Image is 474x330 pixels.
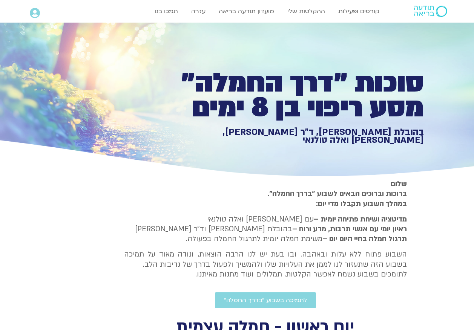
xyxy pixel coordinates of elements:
[224,297,307,304] span: לתמיכה בשבוע ״בדרך החמלה״
[414,6,447,17] img: תודעה בריאה
[267,189,407,208] strong: ברוכות וברוכים הבאים לשבוע ״בדרך החמלה״. במהלך השבוע תקבלו מדי יום:
[124,249,407,279] p: השבוע פתוח ללא עלות ובאהבה. ובו בעת יש לנו הרבה הוצאות, ונודה מאוד על תמיכה בשבוע הזה שתעזור לנו ...
[292,224,407,234] b: ראיון יומי עם אנשי תרבות, מדע ורוח –
[215,4,278,18] a: מועדון תודעה בריאה
[334,4,383,18] a: קורסים ופעילות
[391,179,407,189] strong: שלום
[284,4,329,18] a: ההקלטות שלי
[163,71,424,120] h1: סוכות ״דרך החמלה״ מסע ריפוי בן 8 ימים
[163,128,424,144] h1: בהובלת [PERSON_NAME], ד״ר [PERSON_NAME], [PERSON_NAME] ואלה טולנאי
[322,234,407,244] b: תרגול חמלה בחיי היום יום –
[151,4,182,18] a: תמכו בנו
[124,214,407,244] p: עם [PERSON_NAME] ואלה טולנאי בהובלת [PERSON_NAME] וד״ר [PERSON_NAME] משימת חמלה יומית לתרגול החמל...
[314,214,407,224] strong: מדיטציה ושיחת פתיחה יומית –
[215,292,316,308] a: לתמיכה בשבוע ״בדרך החמלה״
[187,4,209,18] a: עזרה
